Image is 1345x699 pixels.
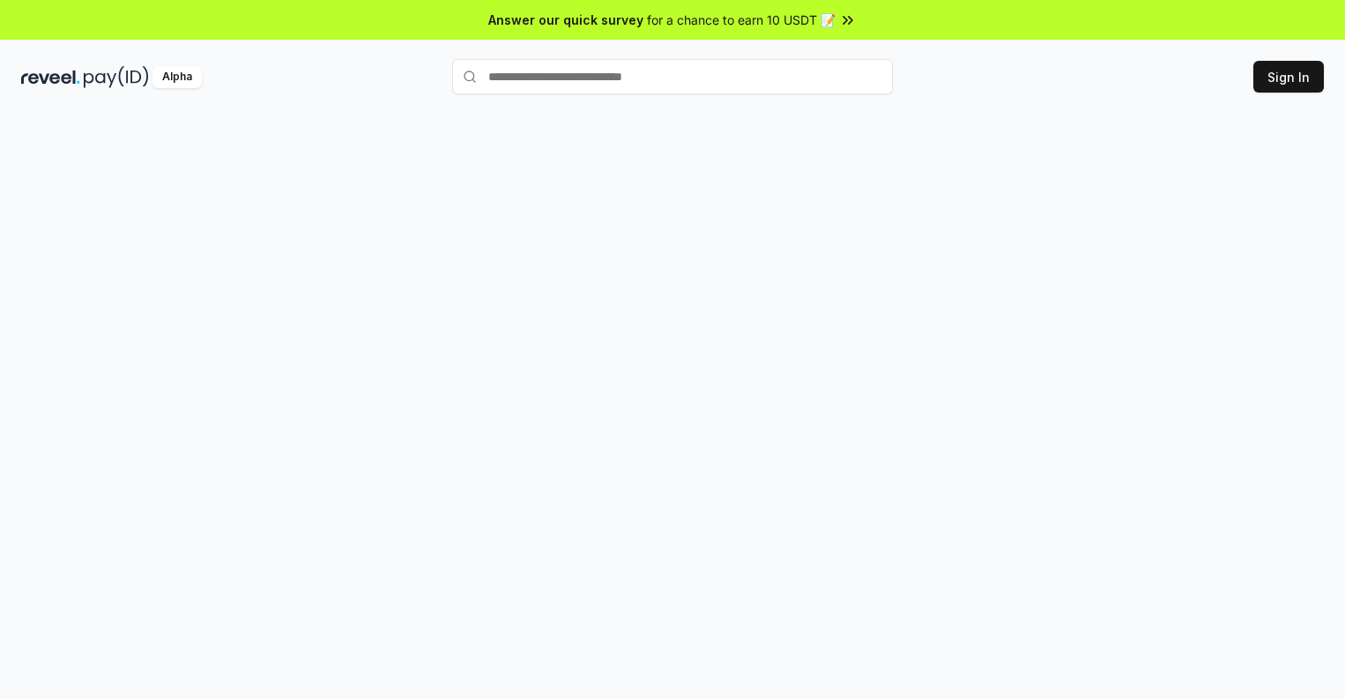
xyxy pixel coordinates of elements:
[21,66,80,88] img: reveel_dark
[152,66,202,88] div: Alpha
[647,11,836,29] span: for a chance to earn 10 USDT 📝
[488,11,643,29] span: Answer our quick survey
[1253,61,1324,93] button: Sign In
[84,66,149,88] img: pay_id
